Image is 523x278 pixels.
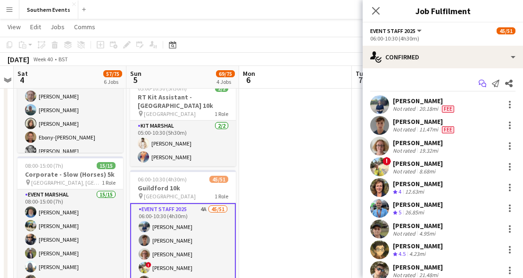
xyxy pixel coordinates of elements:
[216,70,235,77] span: 69/75
[407,250,427,258] div: 4.23mi
[215,193,228,200] span: 1 Role
[398,209,401,216] span: 5
[398,250,406,257] span: 4.5
[31,56,55,63] span: Week 40
[393,168,417,175] div: Not rated
[370,35,515,42] div: 06:00-10:30 (4h30m)
[138,176,187,183] span: 06:00-10:30 (4h30m)
[417,168,437,175] div: 8.68mi
[403,209,426,217] div: 26.85mi
[4,21,25,33] a: View
[497,27,515,34] span: 45/51
[393,221,443,230] div: [PERSON_NAME]
[104,78,122,85] div: 6 Jobs
[103,70,122,77] span: 57/75
[440,105,456,113] div: Crew has different fees then in role
[393,159,443,168] div: [PERSON_NAME]
[243,69,255,78] span: Mon
[8,55,29,64] div: [DATE]
[393,139,443,147] div: [PERSON_NAME]
[102,179,116,186] span: 1 Role
[209,176,228,183] span: 45/51
[398,188,401,195] span: 4
[393,97,456,105] div: [PERSON_NAME]
[144,193,196,200] span: [GEOGRAPHIC_DATA]
[129,74,141,85] span: 5
[130,79,236,166] app-job-card: 05:00-10:30 (5h30m)2/2RT Kit Assistant - [GEOGRAPHIC_DATA] 10k [GEOGRAPHIC_DATA]1 RoleKit Marshal...
[31,179,102,186] span: [GEOGRAPHIC_DATA], [GEOGRAPHIC_DATA]
[363,5,523,17] h3: Job Fulfilment
[58,56,68,63] div: BST
[382,157,391,165] span: !
[393,180,443,188] div: [PERSON_NAME]
[30,23,41,31] span: Edit
[26,21,45,33] a: Edit
[25,162,63,169] span: 08:00-15:00 (7h)
[363,46,523,68] div: Confirmed
[130,69,141,78] span: Sun
[442,106,454,113] span: Fee
[216,78,234,85] div: 4 Jobs
[370,27,415,34] span: Event Staff 2025
[393,126,417,133] div: Not rated
[393,147,417,154] div: Not rated
[393,242,443,250] div: [PERSON_NAME]
[8,23,21,31] span: View
[130,184,236,192] h3: Guildford 10k
[393,105,417,113] div: Not rated
[393,230,417,237] div: Not rated
[17,170,123,179] h3: Corporate - Slow (Horses) 5k
[241,74,255,85] span: 6
[403,188,426,196] div: 12.63mi
[130,121,236,166] app-card-role: Kit Marshal2/205:00-10:30 (5h30m)[PERSON_NAME][PERSON_NAME]
[417,230,437,237] div: 4.95mi
[16,74,28,85] span: 4
[370,27,423,34] button: Event Staff 2025
[215,110,228,117] span: 1 Role
[393,263,443,271] div: [PERSON_NAME]
[130,93,236,110] h3: RT Kit Assistant - [GEOGRAPHIC_DATA] 10k
[417,105,440,113] div: 20.18mi
[74,23,95,31] span: Comms
[17,69,28,78] span: Sat
[356,69,366,78] span: Tue
[393,117,456,126] div: [PERSON_NAME]
[440,126,456,133] div: Crew has different fees then in role
[70,21,99,33] a: Comms
[97,162,116,169] span: 15/15
[417,147,440,154] div: 19.32mi
[144,110,196,117] span: [GEOGRAPHIC_DATA]
[19,0,78,19] button: Southern Events
[442,126,454,133] span: Fee
[50,23,65,31] span: Jobs
[393,200,443,209] div: [PERSON_NAME]
[354,74,366,85] span: 7
[417,126,440,133] div: 11.47mi
[47,21,68,33] a: Jobs
[146,262,151,268] span: !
